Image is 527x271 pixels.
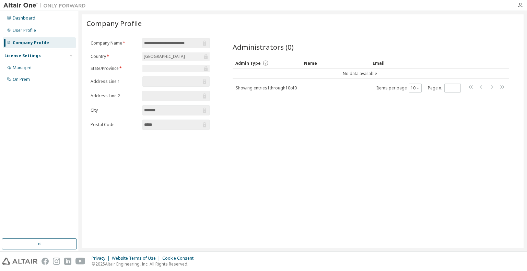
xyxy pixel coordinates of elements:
[13,40,49,46] div: Company Profile
[3,2,89,9] img: Altair One
[373,58,436,69] div: Email
[64,258,71,265] img: linkedin.svg
[13,15,35,21] div: Dashboard
[236,85,297,91] span: Showing entries 1 through 10 of 0
[75,258,85,265] img: youtube.svg
[91,108,138,113] label: City
[2,258,37,265] img: altair_logo.svg
[91,40,138,46] label: Company Name
[91,93,138,99] label: Address Line 2
[304,58,367,69] div: Name
[143,53,186,60] div: [GEOGRAPHIC_DATA]
[112,256,162,261] div: Website Terms of Use
[4,53,41,59] div: License Settings
[142,52,210,61] div: [GEOGRAPHIC_DATA]
[233,42,294,52] span: Administrators (0)
[13,65,32,71] div: Managed
[233,69,487,79] td: No data available
[13,28,36,33] div: User Profile
[91,122,138,127] label: Postal Code
[92,256,112,261] div: Privacy
[428,84,461,93] span: Page n.
[235,60,261,66] span: Admin Type
[91,79,138,84] label: Address Line 1
[92,261,198,267] p: © 2025 Altair Engineering, Inc. All Rights Reserved.
[53,258,60,265] img: instagram.svg
[162,256,198,261] div: Cookie Consent
[86,19,142,28] span: Company Profile
[42,258,49,265] img: facebook.svg
[411,85,420,91] button: 10
[376,84,422,93] span: Items per page
[13,77,30,82] div: On Prem
[91,66,138,71] label: State/Province
[91,54,138,59] label: Country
